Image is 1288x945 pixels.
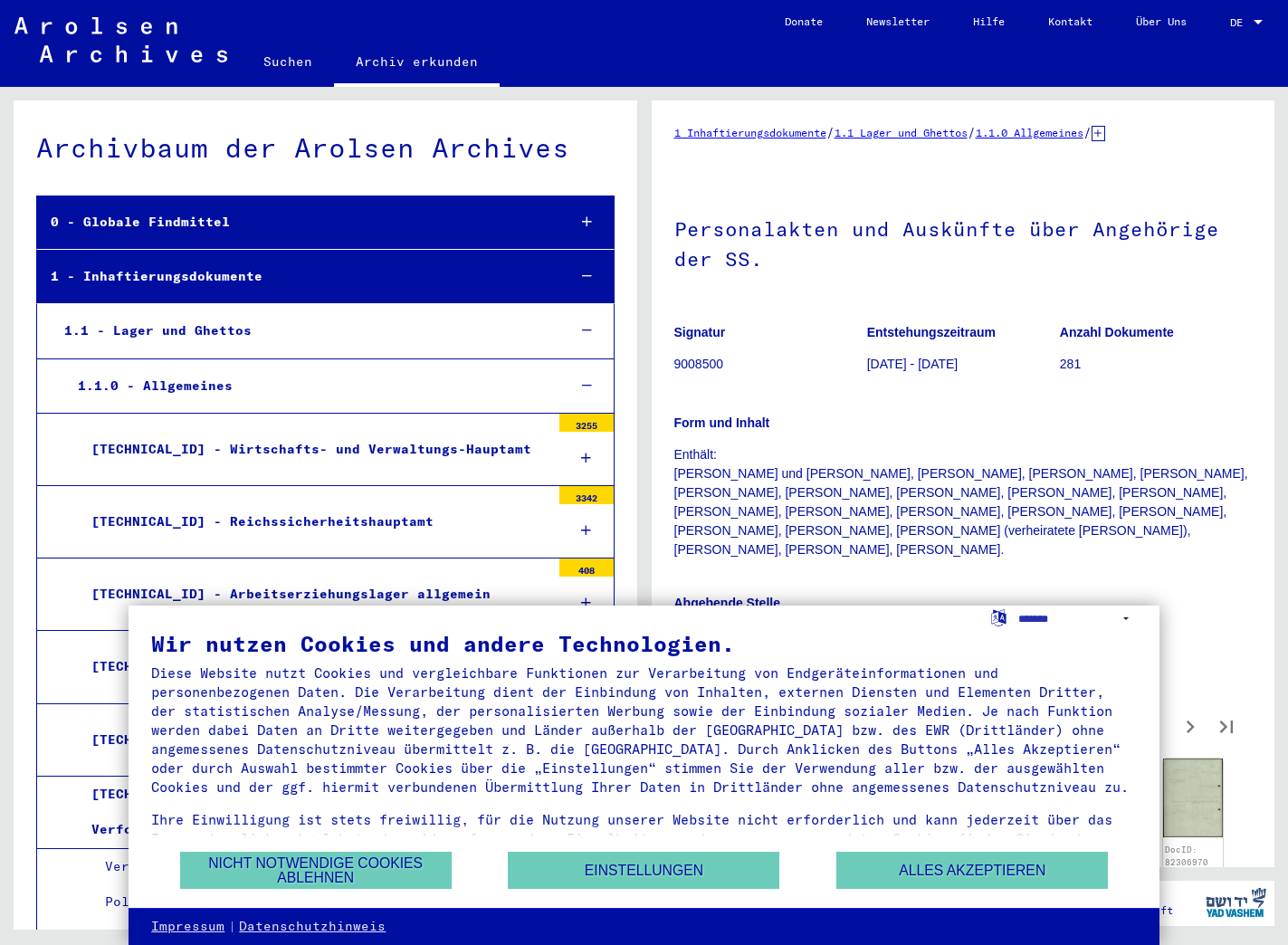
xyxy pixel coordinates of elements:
span: / [826,124,835,140]
div: 408 [559,558,614,577]
b: Anzahl Dokumente [1060,325,1174,339]
b: Entstehungszeitraum [867,325,996,339]
p: Enthält: [PERSON_NAME] und [PERSON_NAME], [PERSON_NAME], [PERSON_NAME], [PERSON_NAME], [PERSON_NA... [674,445,1253,559]
button: Next page [1172,708,1208,744]
div: 1.1.0 - Allgemeines [64,368,552,404]
a: 1.1 Lager und Ghettos [835,126,968,139]
div: Diese Website nutzt Cookies und vergleichbare Funktionen zur Verarbeitung von Endgeräteinformatio... [151,663,1136,797]
img: yv_logo.png [1202,880,1270,925]
label: Sprache auswählen [989,608,1008,625]
a: Datenschutzhinweis [239,918,386,936]
p: 9008500 [674,355,866,374]
div: [TECHNICAL_ID] - Dokumente/Schriftwechsel zu Verfolgung/Haftstätten [78,777,550,847]
img: Arolsen_neg.svg [14,17,227,62]
button: Last page [1208,708,1245,744]
b: Signatur [674,325,726,339]
a: 1 Inhaftierungsdokumente [674,126,826,139]
span: / [968,124,976,140]
div: [TECHNICAL_ID] - Vernichtungspolitik (Bürokratie) [78,649,550,684]
div: Ihre Einwilligung ist stets freiwillig, für die Nutzung unserer Website nicht erforderlich und ka... [151,810,1136,867]
button: Alles akzeptieren [836,852,1108,889]
div: Archivbaum der Arolsen Archives [36,128,615,168]
div: 1 - Inhaftierungsdokumente [37,259,552,294]
p: [DATE] - [DATE] [867,355,1059,374]
span: DE [1230,16,1250,29]
a: 1.1.0 Allgemeines [976,126,1083,139]
b: Abgebende Stelle [674,596,780,610]
div: [TECHNICAL_ID] - "Nacht und Nebel"-Erlasse und Folgen [78,722,550,758]
h1: Personalakten und Auskünfte über Angehörige der SS. [674,187,1253,297]
a: Archiv erkunden [334,40,500,87]
div: 1.1 - Lager und Ghettos [51,313,552,348]
select: Sprache auswählen [1018,606,1137,632]
a: Suchen [242,40,334,83]
button: Nicht notwendige Cookies ablehnen [180,852,452,889]
div: 3255 [559,414,614,432]
div: 0 - Globale Findmittel [37,205,552,240]
div: [TECHNICAL_ID] - Wirtschafts- und Verwaltungs-Hauptamt [78,432,550,467]
div: 3342 [559,486,614,504]
b: Form und Inhalt [674,415,770,430]
div: [TECHNICAL_ID] - Arbeitserziehungslager allgemein [78,577,550,612]
p: 281 [1060,355,1252,374]
div: [TECHNICAL_ID] - Reichssicherheitshauptamt [78,504,550,539]
span: / [1083,124,1092,140]
div: Wir nutzen Cookies und andere Technologien. [151,633,1136,654]
a: Impressum [151,918,224,936]
a: DocID: 82306970 [1165,845,1208,867]
button: Einstellungen [508,852,779,889]
img: 002.jpg [1163,759,1223,837]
